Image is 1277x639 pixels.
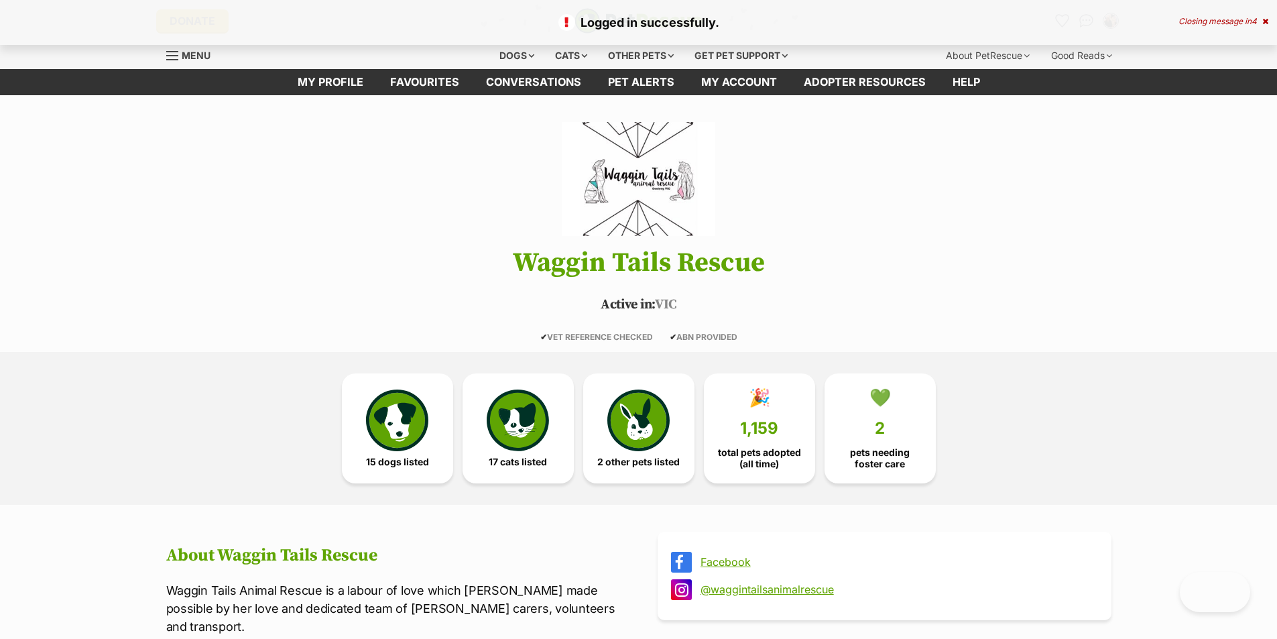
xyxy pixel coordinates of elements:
img: Waggin Tails Rescue [562,122,715,236]
div: Good Reads [1042,42,1121,69]
div: Other pets [599,42,683,69]
div: 🎉 [749,388,770,408]
icon: ✔ [540,332,547,342]
div: Get pet support [685,42,797,69]
a: 🎉 1,159 total pets adopted (all time) [704,373,815,483]
span: 1,159 [740,419,778,438]
span: 2 other pets listed [597,457,680,467]
div: About PetRescue [936,42,1039,69]
div: Dogs [490,42,544,69]
img: cat-icon-068c71abf8fe30c970a85cd354bc8e23425d12f6e8612795f06af48be43a487a.svg [487,390,548,451]
a: 15 dogs listed [342,373,453,483]
span: 17 cats listed [489,457,547,467]
div: 💚 [869,388,891,408]
div: Cats [546,42,597,69]
img: bunny-icon-b786713a4a21a2fe6d13e954f4cb29d131f1b31f8a74b52ca2c6d2999bc34bbe.svg [607,390,669,451]
h1: Waggin Tails Rescue [146,248,1132,278]
iframe: Help Scout Beacon - Open [1180,572,1250,612]
span: 2 [875,419,885,438]
span: ABN PROVIDED [670,332,737,342]
a: My account [688,69,790,95]
h2: About Waggin Tails Rescue [166,546,620,566]
span: 15 dogs listed [366,457,429,467]
p: Waggin Tails Animal Rescue is a labour of love which [PERSON_NAME] made possible by her love and ... [166,581,620,636]
a: Favourites [377,69,473,95]
span: Active in: [601,296,655,313]
a: Adopter resources [790,69,939,95]
icon: ✔ [670,332,676,342]
a: 💚 2 pets needing foster care [825,373,936,483]
a: @waggintailsanimalrescue [701,583,1093,595]
img: petrescue-icon-eee76f85a60ef55c4a1927667547b313a7c0e82042636edf73dce9c88f694885.svg [366,390,428,451]
span: VET REFERENCE CHECKED [540,332,653,342]
a: 17 cats listed [463,373,574,483]
span: Menu [182,50,210,61]
a: My profile [284,69,377,95]
a: Pet alerts [595,69,688,95]
span: pets needing foster care [836,447,924,469]
a: Help [939,69,993,95]
a: conversations [473,69,595,95]
p: VIC [146,295,1132,315]
span: total pets adopted (all time) [715,447,804,469]
a: 2 other pets listed [583,373,694,483]
a: Menu [166,42,220,66]
a: Facebook [701,556,1093,568]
